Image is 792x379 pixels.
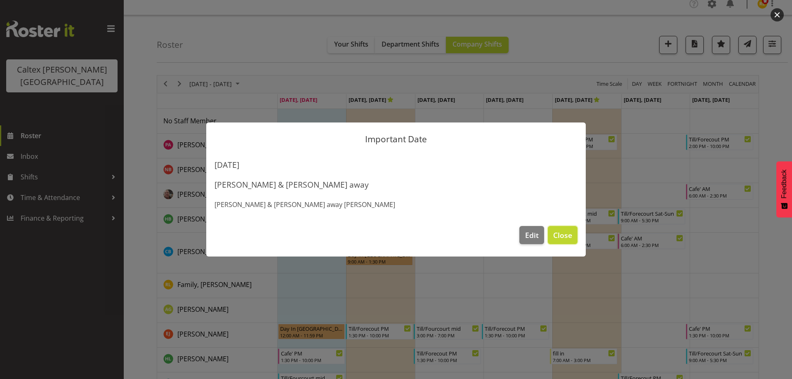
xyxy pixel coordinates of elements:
span: Feedback [780,169,788,198]
button: Close [548,226,577,244]
h4: [PERSON_NAME] & [PERSON_NAME] away [214,180,577,190]
h4: [DATE] [214,160,577,170]
button: Edit [519,226,544,244]
p: Important Date [214,135,577,144]
button: Feedback - Show survey [776,161,792,217]
span: Close [553,230,572,240]
p: [PERSON_NAME] & [PERSON_NAME] away [PERSON_NAME] [214,200,577,210]
span: Edit [525,230,539,240]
